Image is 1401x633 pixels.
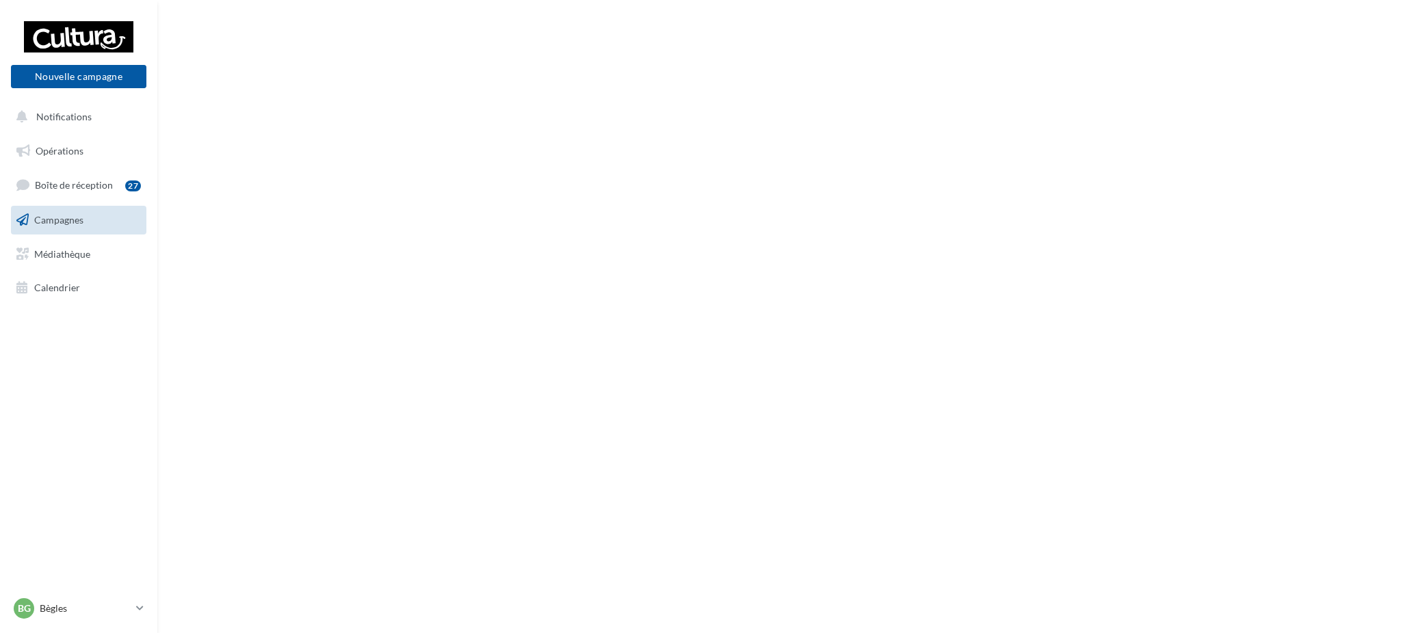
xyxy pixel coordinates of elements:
div: 27 [125,180,141,191]
button: Nouvelle campagne [11,65,146,88]
a: Calendrier [8,273,149,302]
a: Médiathèque [8,240,149,269]
span: Médiathèque [34,247,90,259]
span: Bg [18,602,31,615]
span: Opérations [36,145,83,157]
span: Campagnes [34,214,83,226]
a: Bg Bègles [11,595,146,621]
a: Boîte de réception27 [8,170,149,200]
p: Bègles [40,602,131,615]
a: Opérations [8,137,149,165]
button: Notifications [8,103,144,131]
span: Calendrier [34,282,80,293]
span: Notifications [36,111,92,122]
span: Boîte de réception [35,179,113,191]
a: Campagnes [8,206,149,234]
